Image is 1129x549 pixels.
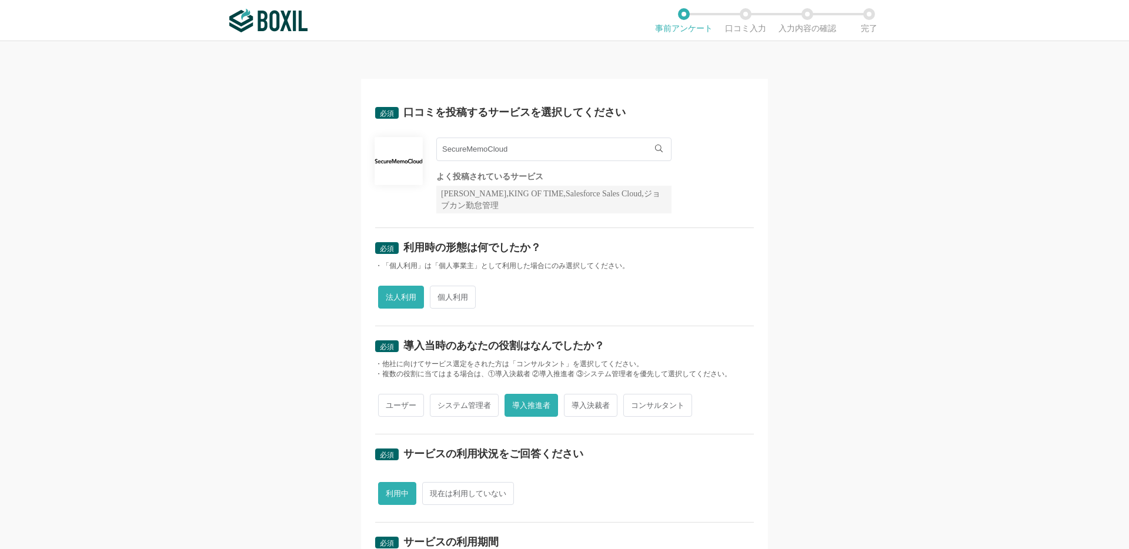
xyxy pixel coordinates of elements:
span: コンサルタント [623,394,692,417]
span: 利用中 [378,482,416,505]
div: [PERSON_NAME],KING OF TIME,Salesforce Sales Cloud,ジョブカン勤怠管理 [436,186,672,213]
div: サービスの利用期間 [403,537,499,547]
span: システム管理者 [430,394,499,417]
div: 導入当時のあなたの役割はなんでしたか？ [403,340,604,351]
div: サービスの利用状況をご回答ください [403,448,583,459]
li: 口コミ入力 [714,8,776,33]
span: 必須 [380,539,394,547]
input: サービス名で検索 [436,138,672,161]
div: ・「個人利用」は「個人事業主」として利用した場合にのみ選択してください。 [375,261,754,271]
li: 完了 [838,8,900,33]
span: 必須 [380,245,394,253]
li: 事前アンケート [653,8,714,33]
span: 導入決裁者 [564,394,617,417]
span: 現在は利用していない [422,482,514,505]
span: ユーザー [378,394,424,417]
div: ・複数の役割に当てはまる場合は、①導入決裁者 ②導入推進者 ③システム管理者を優先して選択してください。 [375,369,754,379]
span: 必須 [380,451,394,459]
span: 個人利用 [430,286,476,309]
img: ボクシルSaaS_ロゴ [229,9,308,32]
span: 導入推進者 [505,394,558,417]
span: 法人利用 [378,286,424,309]
span: 必須 [380,109,394,118]
div: 口コミを投稿するサービスを選択してください [403,107,626,118]
div: ・他社に向けてサービス選定をされた方は「コンサルタント」を選択してください。 [375,359,754,369]
div: 利用時の形態は何でしたか？ [403,242,541,253]
li: 入力内容の確認 [776,8,838,33]
span: 必須 [380,343,394,351]
div: よく投稿されているサービス [436,173,672,181]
